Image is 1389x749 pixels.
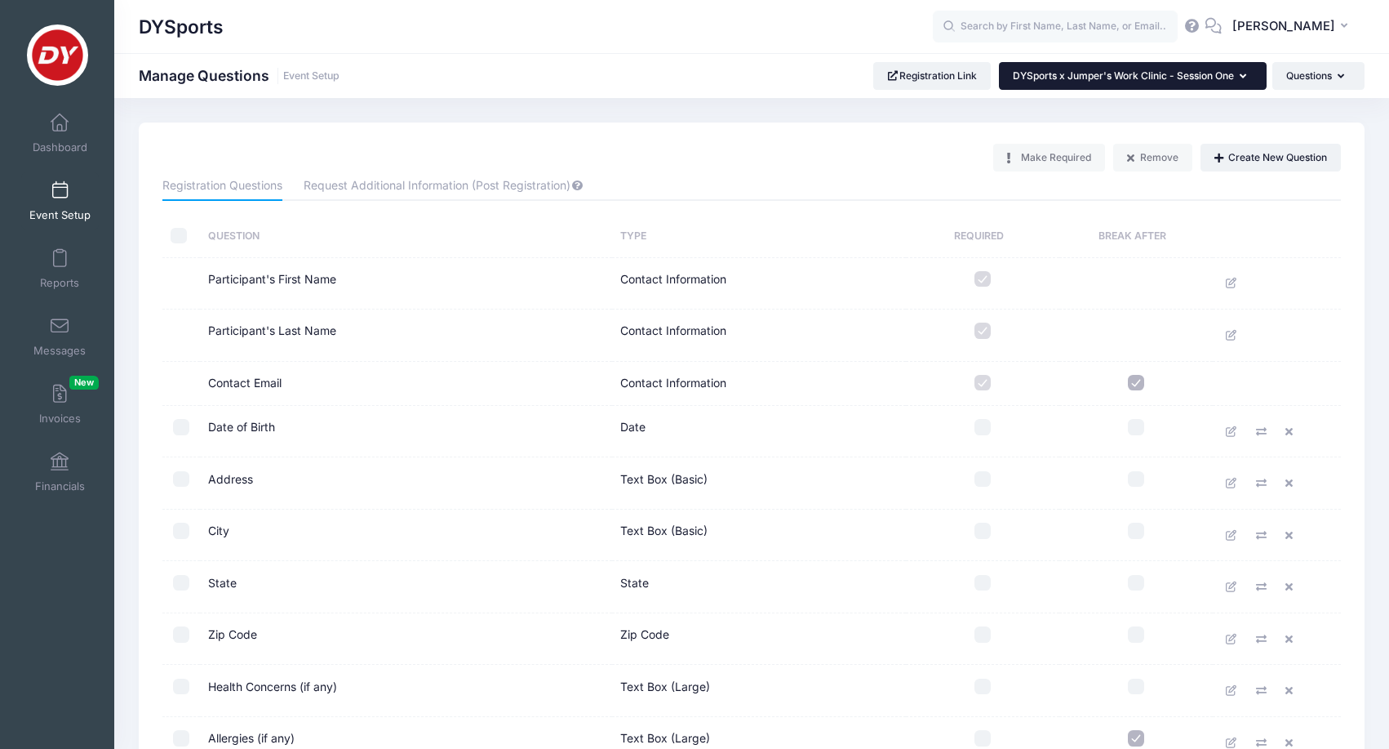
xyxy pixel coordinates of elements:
[906,215,1059,258] th: Required
[1200,144,1341,172] button: Create New Question
[39,412,81,426] span: Invoices
[139,8,224,46] h1: DYSports
[33,140,87,154] span: Dashboard
[612,510,906,562] td: Text Box (Basic)
[873,62,992,90] a: Registration Link
[200,362,612,406] td: Contact Email
[612,561,906,613] td: State
[200,613,612,666] td: Zip Code
[139,67,339,84] h1: Manage Questions
[612,457,906,510] td: Text Box (Basic)
[612,665,906,717] td: Text Box (Large)
[21,444,99,501] a: Financials
[200,406,612,458] td: Date of Birth
[200,510,612,562] td: City
[612,406,906,458] td: Date
[200,561,612,613] td: State
[1013,69,1234,82] span: DYSports x Jumper's Work Clinic - Session One
[21,240,99,297] a: Reports
[200,310,612,362] td: Participant's Last Name
[27,25,88,86] img: DYSports
[35,479,85,493] span: Financials
[612,613,906,666] td: Zip Code
[999,62,1267,90] button: DYSports x Jumper's Work Clinic - Session One
[200,258,612,310] td: Participant's First Name
[162,172,282,201] a: Registration Questions
[1232,17,1335,35] span: [PERSON_NAME]
[933,11,1178,43] input: Search by First Name, Last Name, or Email...
[200,665,612,717] td: Health Concerns (if any)
[33,344,86,358] span: Messages
[200,215,612,258] th: Question
[612,310,906,362] td: Contact Information
[21,376,99,433] a: InvoicesNew
[69,376,99,390] span: New
[1059,215,1213,258] th: Break After
[21,172,99,230] a: Event Setup
[1272,62,1365,90] button: Questions
[1222,8,1365,46] button: [PERSON_NAME]
[304,172,584,201] a: Request Additional Information (Post Registration)
[200,457,612,510] td: Address
[21,105,99,162] a: Dashboard
[283,70,339,82] a: Event Setup
[612,362,906,406] td: Contact Information
[21,308,99,365] a: Messages
[612,215,906,258] th: Type
[29,208,91,222] span: Event Setup
[40,276,79,290] span: Reports
[612,258,906,310] td: Contact Information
